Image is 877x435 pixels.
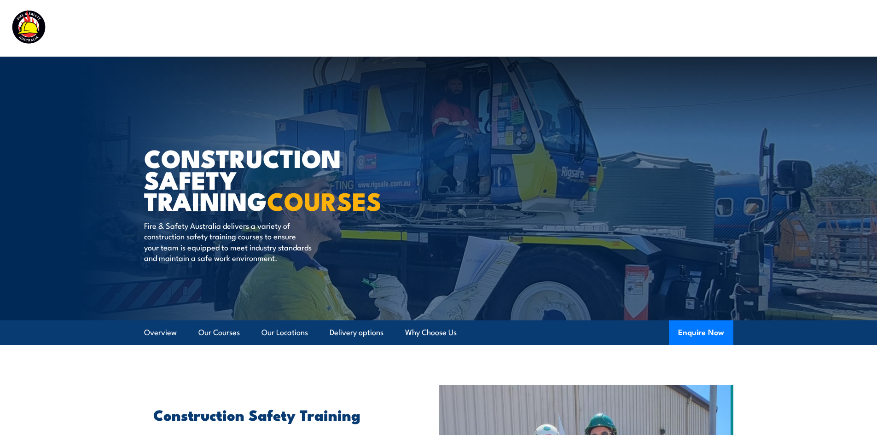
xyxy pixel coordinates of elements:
a: Course Calendar [426,16,488,41]
strong: COURSES [267,181,382,219]
a: Our Courses [198,320,240,345]
a: Why Choose Us [405,320,457,345]
a: Our Locations [261,320,308,345]
a: Emergency Response Services [508,16,617,41]
a: About Us [638,16,672,41]
a: Learner Portal [732,16,784,41]
h2: Construction Safety Training [153,408,396,421]
h1: CONSTRUCTION SAFETY TRAINING [144,147,372,211]
a: News [692,16,712,41]
button: Enquire Now [669,320,733,345]
a: Contact [805,16,834,41]
a: Overview [144,320,177,345]
a: Delivery options [330,320,383,345]
a: Courses [377,16,406,41]
p: Fire & Safety Australia delivers a variety of construction safety training courses to ensure your... [144,220,312,263]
